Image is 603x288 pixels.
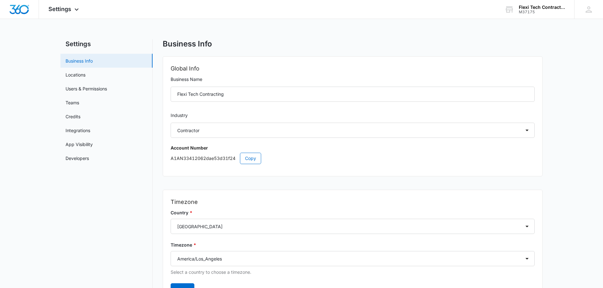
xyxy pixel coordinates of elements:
a: Locations [66,71,85,78]
div: account name [519,5,565,10]
p: Select a country to choose a timezone. [171,269,535,276]
h2: Settings [60,39,153,49]
label: Business Name [171,76,535,83]
span: Settings [48,6,71,12]
label: Timezone [171,242,535,248]
h2: Global Info [171,64,535,73]
label: Industry [171,112,535,119]
h2: Timezone [171,198,535,206]
strong: Account Number [171,145,208,150]
span: Copy [245,155,256,162]
a: Integrations [66,127,90,134]
button: Copy [240,153,261,164]
label: Country [171,209,535,216]
a: Teams [66,99,79,106]
a: Business Info [66,58,93,64]
a: Credits [66,113,80,120]
a: Users & Permissions [66,85,107,92]
a: Developers [66,155,89,162]
a: App Visibility [66,141,93,148]
h1: Business Info [163,39,212,49]
div: account id [519,10,565,14]
p: A1AN33412062dae53d31f24 [171,153,535,164]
